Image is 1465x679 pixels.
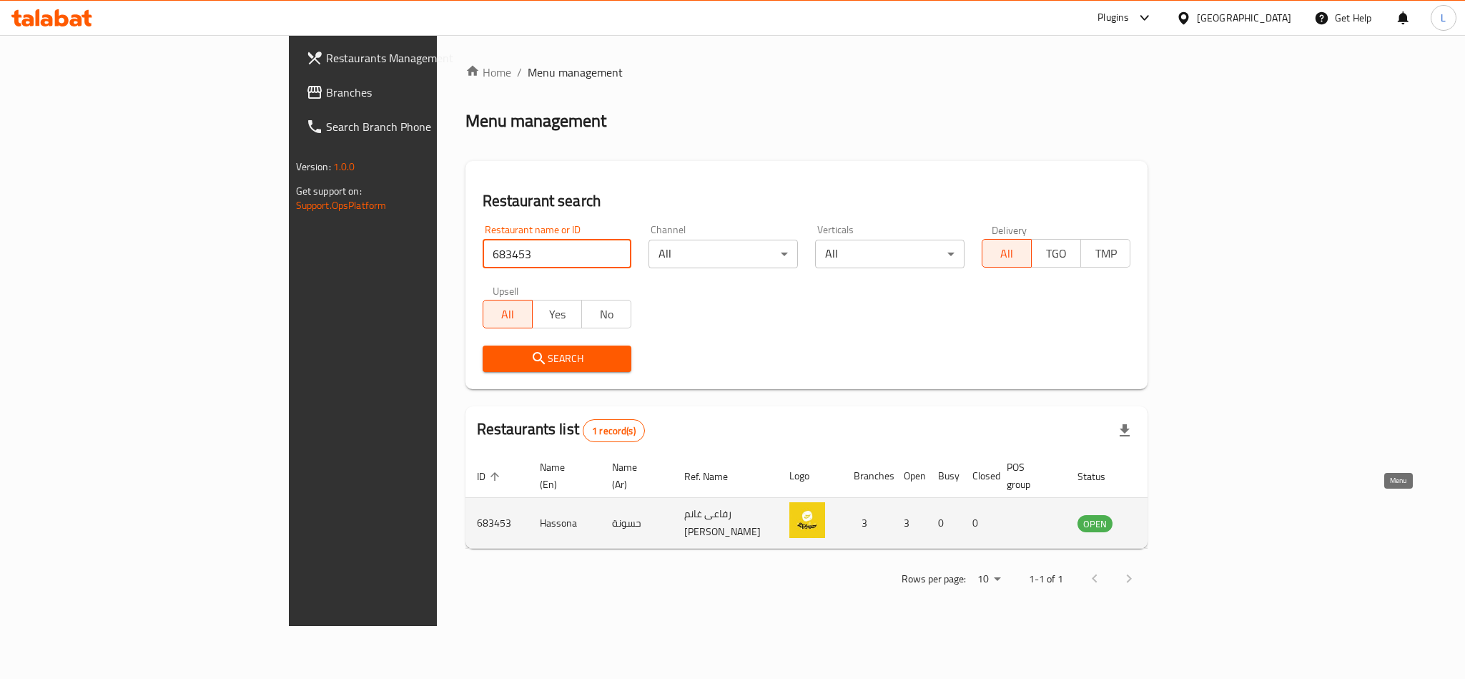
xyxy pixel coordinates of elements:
p: Rows per page: [902,570,966,588]
div: Export file [1108,414,1142,448]
div: Plugins [1097,9,1129,26]
td: 3 [842,498,892,549]
span: Restaurants Management [326,49,522,67]
span: TMP [1087,243,1125,264]
span: ID [477,468,504,485]
div: Total records count [583,419,645,442]
button: No [581,300,631,328]
h2: Menu management [465,109,606,132]
button: All [982,239,1032,268]
span: Version: [296,157,331,176]
h2: Restaurants list [477,419,645,442]
span: Name (Ar) [612,459,656,493]
button: TGO [1031,239,1081,268]
a: Search Branch Phone [295,109,533,144]
button: TMP [1080,239,1130,268]
div: All [648,240,798,268]
th: Busy [927,454,961,498]
span: Ref. Name [684,468,746,485]
label: Upsell [493,285,519,295]
td: 0 [961,498,995,549]
p: 1-1 of 1 [1029,570,1063,588]
div: OPEN [1077,515,1113,532]
th: Action [1141,454,1190,498]
label: Delivery [992,225,1027,235]
span: Menu management [528,64,623,81]
td: Hassona [528,498,601,549]
span: All [489,304,527,325]
a: Restaurants Management [295,41,533,75]
a: Branches [295,75,533,109]
td: حسونة [601,498,673,549]
span: POS group [1007,459,1049,493]
span: 1.0.0 [333,157,355,176]
button: Search [483,346,632,372]
th: Closed [961,454,995,498]
span: Get support on: [296,182,362,200]
button: All [483,300,533,328]
th: Open [892,454,927,498]
span: 1 record(s) [583,424,644,438]
span: TGO [1037,243,1075,264]
span: Yes [538,304,576,325]
th: Branches [842,454,892,498]
span: Status [1077,468,1124,485]
div: All [815,240,965,268]
button: Yes [532,300,582,328]
img: Hassona [789,502,825,538]
span: Search Branch Phone [326,118,522,135]
table: enhanced table [465,454,1190,549]
span: Name (En) [540,459,583,493]
td: 0 [927,498,961,549]
h2: Restaurant search [483,190,1131,212]
nav: breadcrumb [465,64,1148,81]
div: [GEOGRAPHIC_DATA] [1197,10,1291,26]
th: Logo [778,454,842,498]
span: All [988,243,1026,264]
div: Rows per page: [972,569,1006,590]
span: Search [494,350,621,368]
span: Branches [326,84,522,101]
td: رفاعى غانم [PERSON_NAME] [673,498,778,549]
td: 3 [892,498,927,549]
input: Search for restaurant name or ID.. [483,240,632,268]
a: Support.OpsPlatform [296,196,387,215]
span: L [1441,10,1446,26]
span: OPEN [1077,516,1113,532]
span: No [588,304,626,325]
